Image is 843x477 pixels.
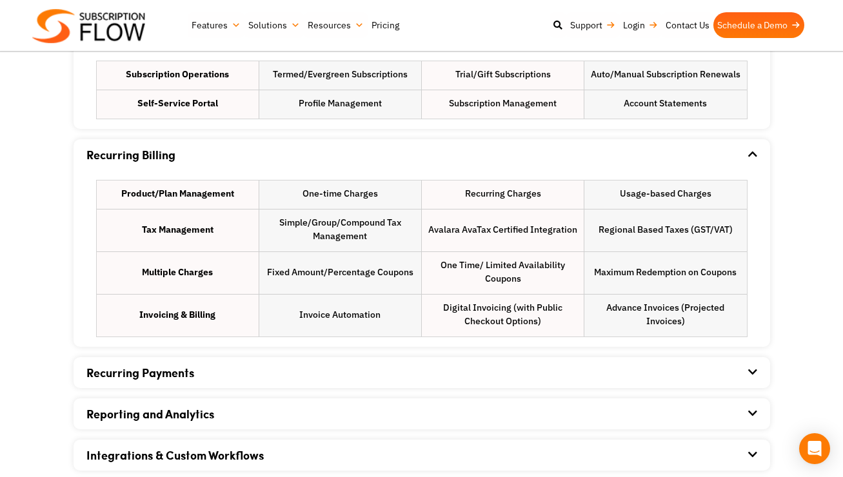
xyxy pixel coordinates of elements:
li: Recurring Charges [422,180,584,209]
li: Fixed Amount/Percentage Coupons [259,252,421,294]
a: Solutions [244,12,304,38]
a: Contact Us [662,12,713,38]
strong: Multiple Charges [142,266,213,279]
a: Reporting and Analytics [86,405,214,422]
strong: Self-Service Portal [137,97,218,110]
li: Simple/Group/Compound Tax Management [259,209,421,251]
div: Reporting and Analytics [86,398,757,429]
li: Avalara AvaTax Certified Integration [422,209,584,251]
li: Account Statements [584,90,746,119]
a: Pricing [368,12,403,38]
img: Subscriptionflow [32,9,145,43]
a: Support [566,12,619,38]
li: Invoice Automation [259,295,421,336]
li: Digital Invoicing (with Public Checkout Options) [422,295,584,336]
strong: Tax Management [142,223,213,237]
strong: Product/Plan Management [121,187,234,200]
a: Login [619,12,662,38]
a: Integrations & Custom Workflows [86,447,264,463]
li: Maximum Redemption on Coupons [584,252,746,294]
div: Subscription Management [86,51,757,129]
a: Recurring Payments [86,364,194,381]
div: Recurring Payments [86,357,757,388]
li: One Time/ Limited Availability Coupons [422,252,584,294]
li: Profile Management [259,90,421,119]
a: Features [188,12,244,38]
li: Usage-based Charges [584,180,746,209]
li: Subscription Management [422,90,584,119]
li: Trial/Gift Subscriptions [422,61,584,90]
div: Recurring Billing [86,139,757,170]
a: Schedule a Demo [713,12,804,38]
a: Resources [304,12,368,38]
div: Integrations & Custom Workflows [86,440,757,471]
li: Advance Invoices (Projected Invoices) [584,295,746,336]
a: Recurring Billing [86,146,175,163]
strong: Invoicing & Billing [139,308,215,322]
li: One-time Charges [259,180,421,209]
li: Regional Based Taxes (GST/VAT) [584,209,746,251]
strong: Subscription Operations [126,68,229,81]
li: Auto/Manual Subscription Renewals [584,61,746,90]
li: Termed/Evergreen Subscriptions [259,61,421,90]
div: Open Intercom Messenger [799,433,830,464]
div: Recurring Billing [86,170,757,347]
